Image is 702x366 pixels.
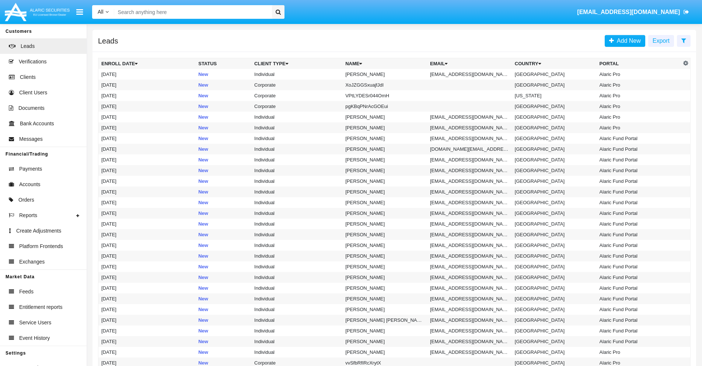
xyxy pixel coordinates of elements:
[251,251,342,261] td: Individual
[342,304,427,315] td: [PERSON_NAME]
[342,90,427,101] td: VPtLYDESr044OmH
[427,272,512,283] td: [EMAIL_ADDRESS][DOMAIN_NAME]
[512,315,597,325] td: [GEOGRAPHIC_DATA]
[512,251,597,261] td: [GEOGRAPHIC_DATA]
[195,336,251,347] td: New
[98,251,196,261] td: [DATE]
[342,112,427,122] td: [PERSON_NAME]
[92,8,114,16] a: All
[98,347,196,358] td: [DATE]
[98,165,196,176] td: [DATE]
[512,80,597,90] td: [GEOGRAPHIC_DATA]
[19,334,50,342] span: Event History
[427,347,512,358] td: [EMAIL_ADDRESS][DOMAIN_NAME]
[98,38,118,44] h5: Leads
[251,101,342,112] td: Corporate
[251,325,342,336] td: Individual
[20,120,54,128] span: Bank Accounts
[195,261,251,272] td: New
[597,261,681,272] td: Alaric Fund Portal
[342,122,427,133] td: [PERSON_NAME]
[512,347,597,358] td: [GEOGRAPHIC_DATA]
[251,144,342,154] td: Individual
[98,122,196,133] td: [DATE]
[19,319,51,327] span: Service Users
[251,112,342,122] td: Individual
[342,101,427,112] td: pgKBqPNrAcGOEui
[98,154,196,165] td: [DATE]
[342,165,427,176] td: [PERSON_NAME]
[342,325,427,336] td: [PERSON_NAME]
[19,303,63,311] span: Entitlement reports
[597,347,681,358] td: Alaric Pro
[98,197,196,208] td: [DATE]
[427,165,512,176] td: [EMAIL_ADDRESS][DOMAIN_NAME]
[98,133,196,144] td: [DATE]
[648,35,674,47] button: Export
[597,144,681,154] td: Alaric Fund Portal
[512,240,597,251] td: [GEOGRAPHIC_DATA]
[427,133,512,144] td: [EMAIL_ADDRESS][DOMAIN_NAME]
[195,69,251,80] td: New
[98,90,196,101] td: [DATE]
[597,80,681,90] td: Alaric Pro
[342,272,427,283] td: [PERSON_NAME]
[597,251,681,261] td: Alaric Fund Portal
[427,58,512,69] th: Email
[342,208,427,219] td: [PERSON_NAME]
[512,154,597,165] td: [GEOGRAPHIC_DATA]
[597,304,681,315] td: Alaric Fund Portal
[342,347,427,358] td: [PERSON_NAME]
[427,219,512,229] td: [EMAIL_ADDRESS][DOMAIN_NAME]
[427,251,512,261] td: [EMAIL_ADDRESS][DOMAIN_NAME]
[195,283,251,293] td: New
[251,240,342,251] td: Individual
[512,90,597,101] td: [US_STATE]
[114,5,269,19] input: Search
[597,165,681,176] td: Alaric Fund Portal
[597,315,681,325] td: Alaric Fund Portal
[512,144,597,154] td: [GEOGRAPHIC_DATA]
[597,58,681,69] th: Portal
[427,325,512,336] td: [EMAIL_ADDRESS][DOMAIN_NAME]
[20,73,36,81] span: Clients
[251,122,342,133] td: Individual
[195,133,251,144] td: New
[427,144,512,154] td: [DOMAIN_NAME][EMAIL_ADDRESS][DOMAIN_NAME]
[19,135,43,143] span: Messages
[574,2,693,22] a: [EMAIL_ADDRESS][DOMAIN_NAME]
[195,101,251,112] td: New
[98,219,196,229] td: [DATE]
[597,240,681,251] td: Alaric Fund Portal
[597,176,681,187] td: Alaric Fund Portal
[597,208,681,219] td: Alaric Fund Portal
[98,229,196,240] td: [DATE]
[98,101,196,112] td: [DATE]
[18,104,45,112] span: Documents
[597,112,681,122] td: Alaric Pro
[195,144,251,154] td: New
[251,283,342,293] td: Individual
[427,240,512,251] td: [EMAIL_ADDRESS][DOMAIN_NAME]
[427,336,512,347] td: [EMAIL_ADDRESS][DOMAIN_NAME]
[597,122,681,133] td: Alaric Pro
[512,336,597,347] td: [GEOGRAPHIC_DATA]
[98,304,196,315] td: [DATE]
[512,283,597,293] td: [GEOGRAPHIC_DATA]
[512,165,597,176] td: [GEOGRAPHIC_DATA]
[98,144,196,154] td: [DATE]
[98,69,196,80] td: [DATE]
[98,336,196,347] td: [DATE]
[19,89,47,97] span: Client Users
[512,112,597,122] td: [GEOGRAPHIC_DATA]
[21,42,35,50] span: Leads
[19,212,37,219] span: Reports
[195,58,251,69] th: Status
[195,154,251,165] td: New
[251,90,342,101] td: Corporate
[597,69,681,80] td: Alaric Pro
[98,176,196,187] td: [DATE]
[512,69,597,80] td: [GEOGRAPHIC_DATA]
[251,272,342,283] td: Individual
[342,144,427,154] td: [PERSON_NAME]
